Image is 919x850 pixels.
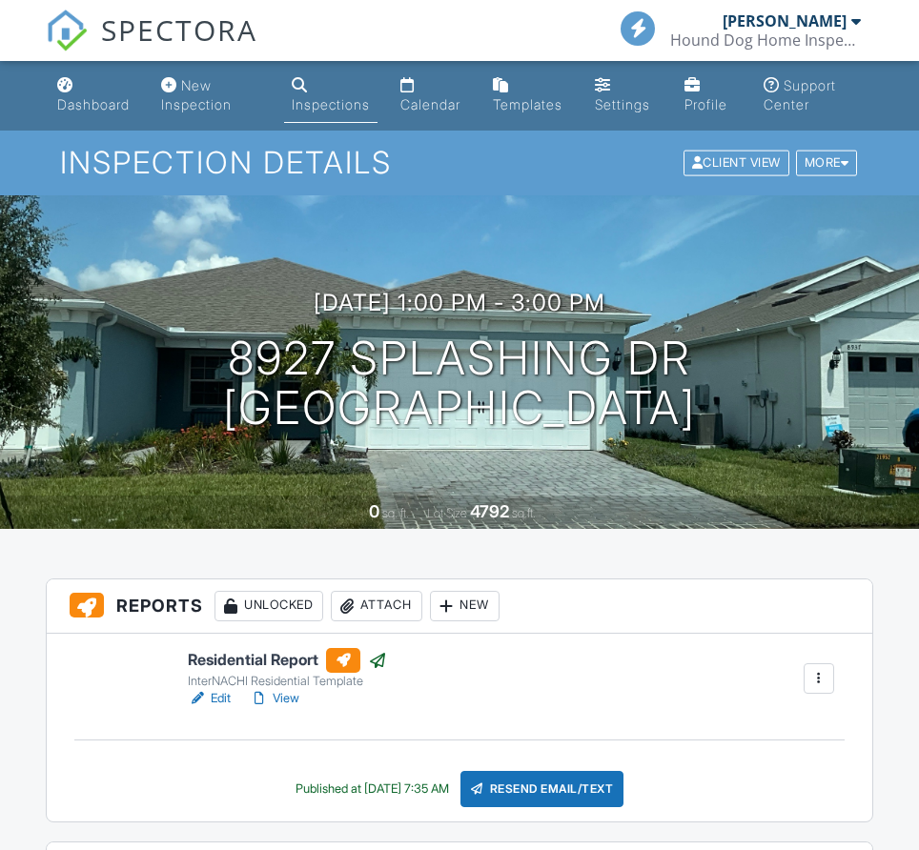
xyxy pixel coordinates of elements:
h3: [DATE] 1:00 pm - 3:00 pm [314,290,605,315]
div: Templates [493,96,562,112]
span: sq.ft. [512,506,536,520]
div: Attach [331,591,422,621]
h6: Residential Report [188,648,387,673]
h3: Reports [47,579,872,634]
div: New Inspection [161,77,232,112]
div: Support Center [764,77,836,112]
div: Calendar [400,96,460,112]
h1: 8927 Splashing Dr [GEOGRAPHIC_DATA] [223,334,696,435]
div: Settings [595,96,650,112]
div: [PERSON_NAME] [723,11,847,30]
div: More [796,151,858,176]
div: InterNACHI Residential Template [188,674,387,689]
div: New [430,591,500,621]
a: Edit [188,689,231,708]
div: Resend Email/Text [460,771,624,807]
div: Profile [684,96,727,112]
a: New Inspection [153,69,269,123]
div: Unlocked [214,591,323,621]
div: Dashboard [57,96,130,112]
a: Residential Report InterNACHI Residential Template [188,648,387,690]
a: Client View [682,154,794,169]
a: Calendar [393,69,470,123]
div: Inspections [292,96,370,112]
div: Published at [DATE] 7:35 AM [296,781,449,797]
div: 4792 [470,501,509,521]
span: SPECTORA [101,10,257,50]
a: Dashboard [50,69,138,123]
a: Support Center [756,69,869,123]
a: SPECTORA [46,26,257,66]
a: Profile [677,69,742,123]
h1: Inspection Details [60,146,860,179]
a: Templates [485,69,572,123]
a: Settings [587,69,662,123]
a: View [250,689,299,708]
div: Hound Dog Home Inspections [670,30,861,50]
span: sq. ft. [382,506,409,520]
div: Client View [684,151,789,176]
span: Lot Size [427,506,467,520]
a: Inspections [284,69,378,123]
img: The Best Home Inspection Software - Spectora [46,10,88,51]
div: 0 [369,501,379,521]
